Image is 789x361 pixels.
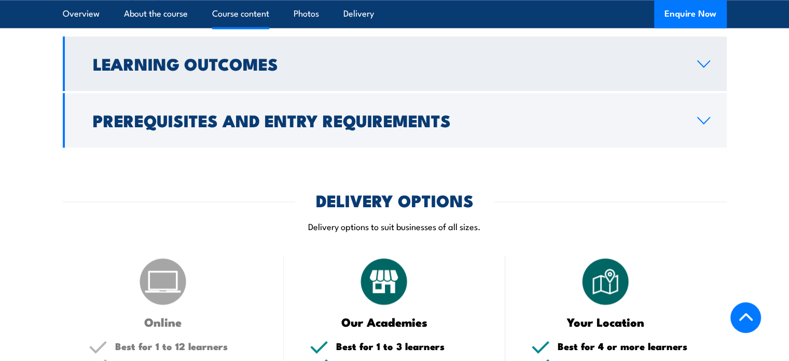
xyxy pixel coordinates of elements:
h5: Best for 4 or more learners [558,341,701,351]
a: Prerequisites and Entry Requirements [63,93,727,148]
h5: Best for 1 to 12 learners [115,341,258,351]
a: Learning Outcomes [63,36,727,91]
p: Delivery options to suit businesses of all sizes. [63,220,727,232]
h2: Learning Outcomes [93,56,681,71]
h3: Online [89,316,238,328]
h5: Best for 1 to 3 learners [336,341,479,351]
h2: Prerequisites and Entry Requirements [93,113,681,127]
h3: Your Location [531,316,680,328]
h2: DELIVERY OPTIONS [316,193,474,207]
h3: Our Academies [310,316,459,328]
